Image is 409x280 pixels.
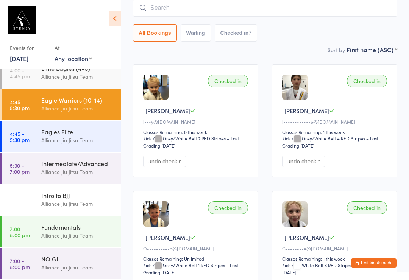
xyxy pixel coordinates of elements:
span: [PERSON_NAME] [145,233,190,241]
div: 7 [248,30,251,36]
a: [DATE] [10,54,28,62]
div: Alliance Jiu Jitsu Team [41,72,114,81]
div: NO GI [41,255,114,263]
a: 5:30 -7:00 pmIntermediate/AdvancedAlliance Jiu Jitsu Team [2,153,121,184]
span: [PERSON_NAME] [284,233,329,241]
button: All Bookings [133,24,177,42]
img: image1698644427.png [143,201,169,227]
div: Alliance Jiu Jitsu Team [41,104,114,113]
div: Kids [282,262,290,268]
a: 4:00 -4:45 pmLittle Eagles (4-6)Alliance Jiu Jitsu Team [2,58,121,89]
button: Waiting [181,24,211,42]
button: Exit kiosk mode [351,258,397,268]
a: 4:45 -5:30 pmEagles EliteAlliance Jiu Jitsu Team [2,121,121,152]
div: Kids [143,262,151,268]
a: 7:00 -8:00 pmFundamentalsAlliance Jiu Jitsu Team [2,216,121,247]
div: Alliance Jiu Jitsu Team [41,168,114,176]
span: / Grey/White Belt 2 RED Stripes – Last Grading [DATE] [143,135,239,149]
div: Events for [10,42,47,54]
img: Alliance Sydney [8,6,36,34]
time: 4:45 - 5:30 pm [10,131,30,143]
a: 7:00 -8:00 pmNO GIAlliance Jiu Jitsu Team [2,248,121,279]
span: [PERSON_NAME] [145,107,190,115]
span: [PERSON_NAME] [284,107,329,115]
div: Checked in [347,75,387,87]
div: Intermediate/Advanced [41,159,114,168]
div: Kids [143,135,151,142]
div: O••••••••••n@[DOMAIN_NAME] [143,245,250,252]
div: Classes Remaining: 0 this week [143,129,250,135]
div: Alliance Jiu Jitsu Team [41,231,114,240]
time: 7:00 - 8:00 pm [10,226,30,238]
a: 5:30 -6:15 pmIntro to BJJAlliance Jiu Jitsu Team [2,185,121,216]
span: / White Belt 3 RED Stripes – Last Grading [DATE] [282,262,384,275]
div: Alliance Jiu Jitsu Team [41,136,114,145]
div: l•••y@[DOMAIN_NAME] [143,118,250,125]
img: image1726270708.png [282,75,308,100]
div: Alliance Jiu Jitsu Team [41,263,114,272]
div: Classes Remaining: 1 this week [282,129,389,135]
div: Kids [282,135,290,142]
time: 7:00 - 8:00 pm [10,258,30,270]
div: Any location [55,54,92,62]
time: 5:30 - 7:00 pm [10,162,30,174]
div: At [55,42,92,54]
div: Alliance Jiu Jitsu Team [41,199,114,208]
img: image1688768528.png [143,75,169,100]
div: Classes Remaining: Unlimited [143,255,250,262]
span: / Grey/White Belt 4 RED Stripes – Last Grading [DATE] [282,135,378,149]
a: 4:45 -5:30 pmEagle Warriors (10-14)Alliance Jiu Jitsu Team [2,89,121,120]
label: Sort by [328,46,345,54]
time: 5:30 - 6:15 pm [10,194,29,206]
div: Checked in [208,75,248,87]
time: 4:45 - 5:30 pm [10,99,30,111]
time: 4:00 - 4:45 pm [10,67,30,79]
div: l••••••••••••6@[DOMAIN_NAME] [282,118,389,125]
div: Eagles Elite [41,128,114,136]
button: Undo checkin [143,156,186,167]
div: First name (ASC) [347,45,397,54]
div: Eagle Warriors (10-14) [41,96,114,104]
div: G••••••••e@[DOMAIN_NAME] [282,245,389,252]
img: image1734330467.png [282,201,308,227]
div: Intro to BJJ [41,191,114,199]
span: / Grey/White Belt 1 RED Stripes – Last Grading [DATE] [143,262,238,275]
div: Classes Remaining: 1 this week [282,255,389,262]
div: Fundamentals [41,223,114,231]
button: Checked in7 [215,24,258,42]
div: Checked in [208,201,248,214]
button: Undo checkin [282,156,325,167]
div: Checked in [347,201,387,214]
